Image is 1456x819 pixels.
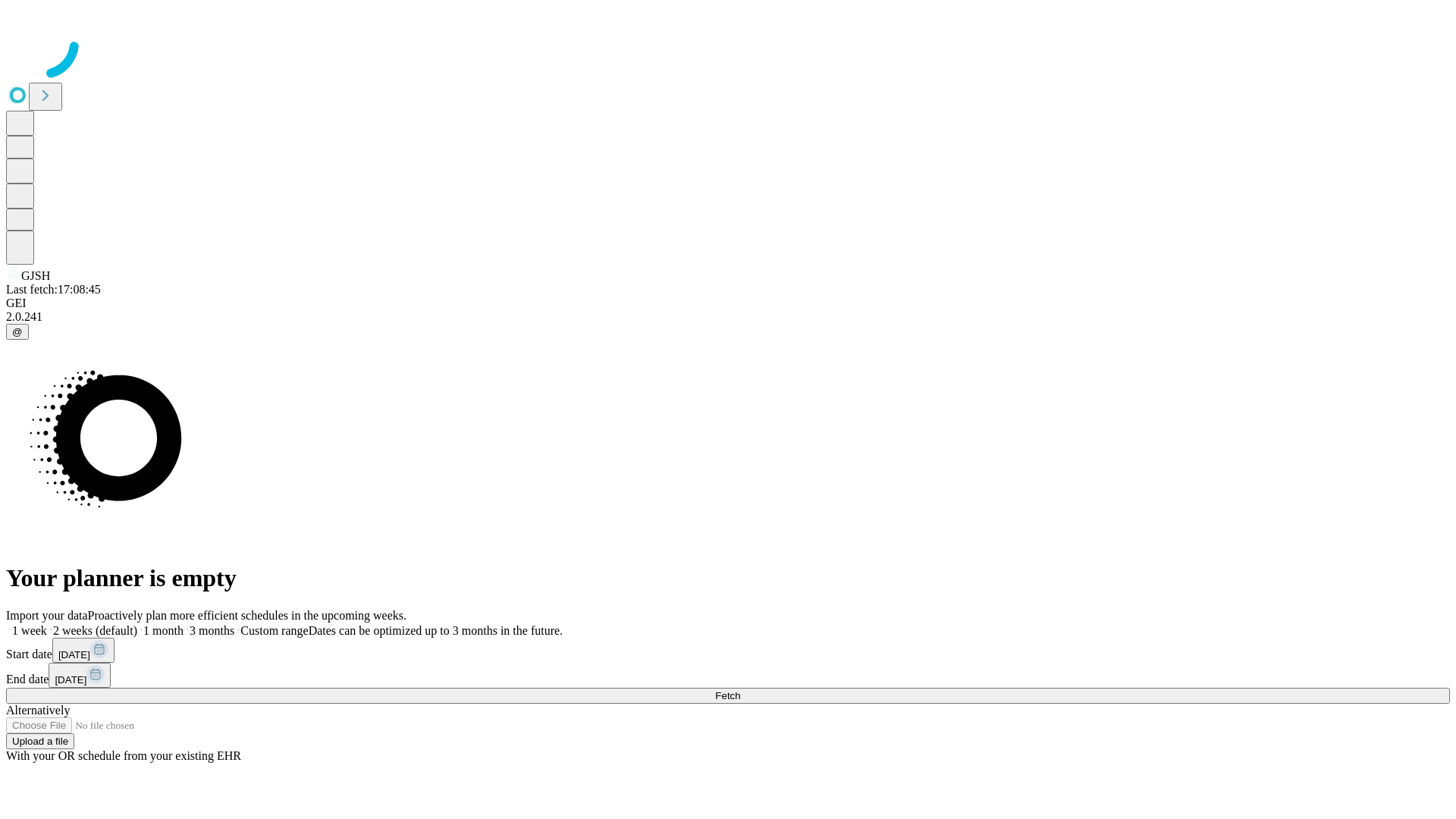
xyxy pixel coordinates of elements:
[6,310,1450,324] div: 2.0.241
[6,733,74,749] button: Upload a file
[309,624,563,637] span: Dates can be optimized up to 3 months in the future.
[12,624,47,637] span: 1 week
[6,749,241,762] span: With your OR schedule from your existing EHR
[715,690,740,701] span: Fetch
[6,704,70,717] span: Alternatively
[190,624,234,637] span: 3 months
[240,624,308,637] span: Custom range
[88,609,406,622] span: Proactively plan more efficient schedules in the upcoming weeks.
[53,624,137,637] span: 2 weeks (default)
[6,324,29,340] button: @
[6,609,88,622] span: Import your data
[52,638,115,663] button: [DATE]
[55,674,86,686] span: [DATE]
[6,688,1450,704] button: Fetch
[6,283,101,296] span: Last fetch: 17:08:45
[6,663,1450,688] div: End date
[143,624,184,637] span: 1 month
[6,297,1450,310] div: GEI
[49,663,111,688] button: [DATE]
[58,649,90,661] span: [DATE]
[6,564,1450,592] h1: Your planner is empty
[21,269,50,282] span: GJSH
[6,638,1450,663] div: Start date
[12,326,23,337] span: @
